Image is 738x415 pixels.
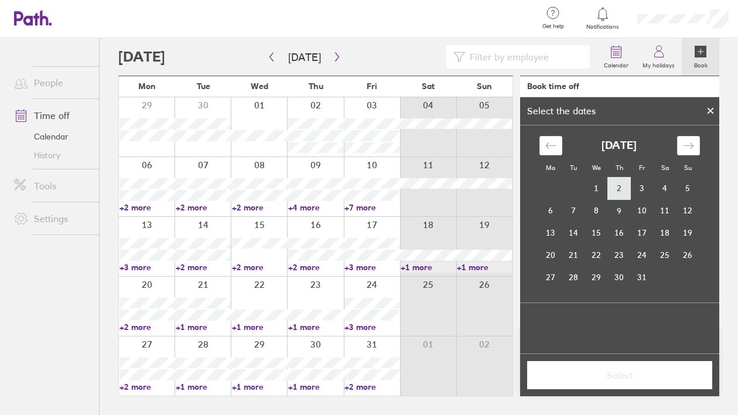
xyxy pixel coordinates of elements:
td: Wednesday, October 1, 2025 [585,178,608,200]
a: +1 more [288,322,343,332]
small: We [592,164,601,172]
td: Monday, October 13, 2025 [539,222,562,244]
td: Friday, October 10, 2025 [631,200,654,222]
a: Book [682,38,719,76]
td: Saturday, October 4, 2025 [654,178,676,200]
td: Thursday, October 9, 2025 [608,200,631,222]
td: Sunday, October 26, 2025 [676,244,699,267]
label: Book [687,59,715,69]
td: Thursday, October 16, 2025 [608,222,631,244]
td: Thursday, October 2, 2025 [608,178,631,200]
td: Tuesday, October 21, 2025 [562,244,585,267]
td: Saturday, October 25, 2025 [654,244,676,267]
a: +1 more [232,322,287,332]
td: Wednesday, October 8, 2025 [585,200,608,222]
small: Mo [546,164,555,172]
td: Friday, October 31, 2025 [631,267,654,289]
small: Tu [570,164,577,172]
div: Move backward to switch to the previous month. [539,136,562,155]
a: +1 more [457,262,512,273]
td: Sunday, October 5, 2025 [676,178,699,200]
span: Mon [138,81,156,91]
a: +2 more [176,202,231,213]
td: Sunday, October 12, 2025 [676,200,699,222]
a: Calendar [597,38,635,76]
a: +2 more [232,202,287,213]
a: Tools [5,174,99,198]
a: +1 more [288,382,343,392]
a: +2 more [232,262,287,273]
a: +3 more [119,262,175,273]
a: People [5,71,99,94]
td: Monday, October 20, 2025 [539,244,562,267]
a: +2 more [176,262,231,273]
td: Saturday, October 11, 2025 [654,200,676,222]
td: Friday, October 24, 2025 [631,244,654,267]
td: Monday, October 6, 2025 [539,200,562,222]
a: Calendar [5,127,99,146]
a: +2 more [344,382,399,392]
td: Wednesday, October 15, 2025 [585,222,608,244]
td: Thursday, October 23, 2025 [608,244,631,267]
span: Sun [477,81,492,91]
div: Calendar [527,125,713,302]
strong: [DATE] [602,140,637,152]
span: Sat [422,81,435,91]
span: Wed [251,81,268,91]
a: Notifications [584,6,622,30]
a: +2 more [119,382,175,392]
td: Friday, October 17, 2025 [631,222,654,244]
a: History [5,146,99,165]
a: Settings [5,207,99,230]
a: +1 more [176,322,231,332]
td: Thursday, October 30, 2025 [608,267,631,289]
button: Select [527,361,712,389]
a: My holidays [635,38,682,76]
a: +2 more [288,262,343,273]
a: +7 more [344,202,399,213]
td: Wednesday, October 29, 2025 [585,267,608,289]
div: Move forward to switch to the next month. [677,136,700,155]
div: Select the dates [520,106,603,116]
small: Sa [661,164,669,172]
a: +1 more [176,382,231,392]
label: Calendar [597,59,635,69]
td: Friday, October 3, 2025 [631,178,654,200]
a: +2 more [119,322,175,332]
a: +1 more [232,382,287,392]
span: Select [535,370,704,380]
small: Th [616,164,623,172]
td: Tuesday, October 7, 2025 [562,200,585,222]
span: Tue [197,81,210,91]
span: Fri [367,81,377,91]
td: Sunday, October 19, 2025 [676,222,699,244]
a: +4 more [288,202,343,213]
small: Fr [639,164,645,172]
a: Time off [5,104,99,127]
input: Filter by employee [465,46,583,68]
span: Get help [534,23,572,30]
button: [DATE] [279,47,330,67]
td: Monday, October 27, 2025 [539,267,562,289]
a: +3 more [344,322,399,332]
small: Su [684,164,692,172]
td: Tuesday, October 14, 2025 [562,222,585,244]
a: +2 more [119,202,175,213]
label: My holidays [635,59,682,69]
td: Wednesday, October 22, 2025 [585,244,608,267]
td: Saturday, October 18, 2025 [654,222,676,244]
div: Book time off [527,81,579,91]
span: Thu [309,81,323,91]
span: Notifications [584,23,622,30]
a: +1 more [401,262,456,273]
td: Tuesday, October 28, 2025 [562,267,585,289]
a: +3 more [344,262,399,273]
